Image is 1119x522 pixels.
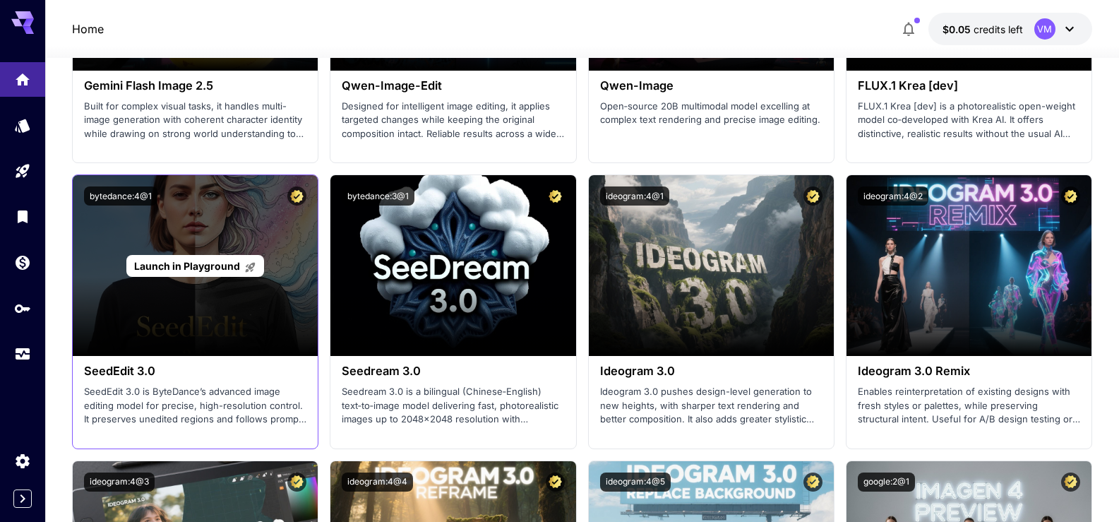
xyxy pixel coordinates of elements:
p: Seedream 3.0 is a bilingual (Chinese‑English) text‑to‑image model delivering fast, photorealistic... [342,385,564,427]
h3: Qwen-Image-Edit [342,79,564,93]
button: $0.05VM [928,13,1092,45]
div: Settings [14,452,31,470]
button: Expand sidebar [13,490,32,508]
button: ideogram:4@3 [84,473,155,492]
button: ideogram:4@5 [600,473,671,492]
h3: Ideogram 3.0 [600,364,822,378]
h3: Gemini Flash Image 2.5 [84,79,306,93]
div: Models [14,117,31,134]
span: credits left [974,23,1023,35]
img: alt [846,175,1091,356]
img: alt [330,175,575,356]
div: $0.05 [943,22,1023,37]
p: Built for complex visual tasks, it handles multi-image generation with coherent character identit... [84,100,306,141]
h3: Seedream 3.0 [342,364,564,378]
h3: FLUX.1 Krea [dev] [858,79,1080,93]
button: Certified Model – Vetted for best performance and includes a commercial license. [287,473,306,492]
button: Certified Model – Vetted for best performance and includes a commercial license. [546,186,565,206]
button: Certified Model – Vetted for best performance and includes a commercial license. [287,186,306,206]
h3: SeedEdit 3.0 [84,364,306,378]
button: bytedance:4@1 [84,186,157,206]
p: FLUX.1 Krea [dev] is a photorealistic open-weight model co‑developed with Krea AI. It offers dist... [858,100,1080,141]
div: Home [14,66,31,84]
div: Library [14,208,31,225]
div: Usage [14,345,31,363]
div: Wallet [14,254,31,271]
button: ideogram:4@4 [342,473,413,492]
p: Ideogram 3.0 pushes design-level generation to new heights, with sharper text rendering and bette... [600,385,822,427]
nav: breadcrumb [72,20,104,37]
p: Enables reinterpretation of existing designs with fresh styles or palettes, while preserving stru... [858,385,1080,427]
p: SeedEdit 3.0 is ByteDance’s advanced image editing model for precise, high-resolution control. It... [84,385,306,427]
img: alt [589,175,834,356]
button: google:2@1 [858,473,915,492]
p: Designed for intelligent image editing, it applies targeted changes while keeping the original co... [342,100,564,141]
div: VM [1034,18,1055,40]
button: ideogram:4@2 [858,186,928,206]
h3: Qwen-Image [600,79,822,93]
span: $0.05 [943,23,974,35]
button: Certified Model – Vetted for best performance and includes a commercial license. [546,473,565,492]
a: Launch in Playground [126,255,264,277]
button: Certified Model – Vetted for best performance and includes a commercial license. [803,473,822,492]
button: Certified Model – Vetted for best performance and includes a commercial license. [803,186,822,206]
p: Open‑source 20B multimodal model excelling at complex text rendering and precise image editing. [600,100,822,127]
h3: Ideogram 3.0 Remix [858,364,1080,378]
button: bytedance:3@1 [342,186,414,206]
span: Launch in Playground [134,260,240,272]
button: Certified Model – Vetted for best performance and includes a commercial license. [1061,186,1080,206]
button: ideogram:4@1 [600,186,669,206]
button: Certified Model – Vetted for best performance and includes a commercial license. [1061,473,1080,492]
div: API Keys [14,299,31,317]
a: Home [72,20,104,37]
div: Playground [14,162,31,180]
